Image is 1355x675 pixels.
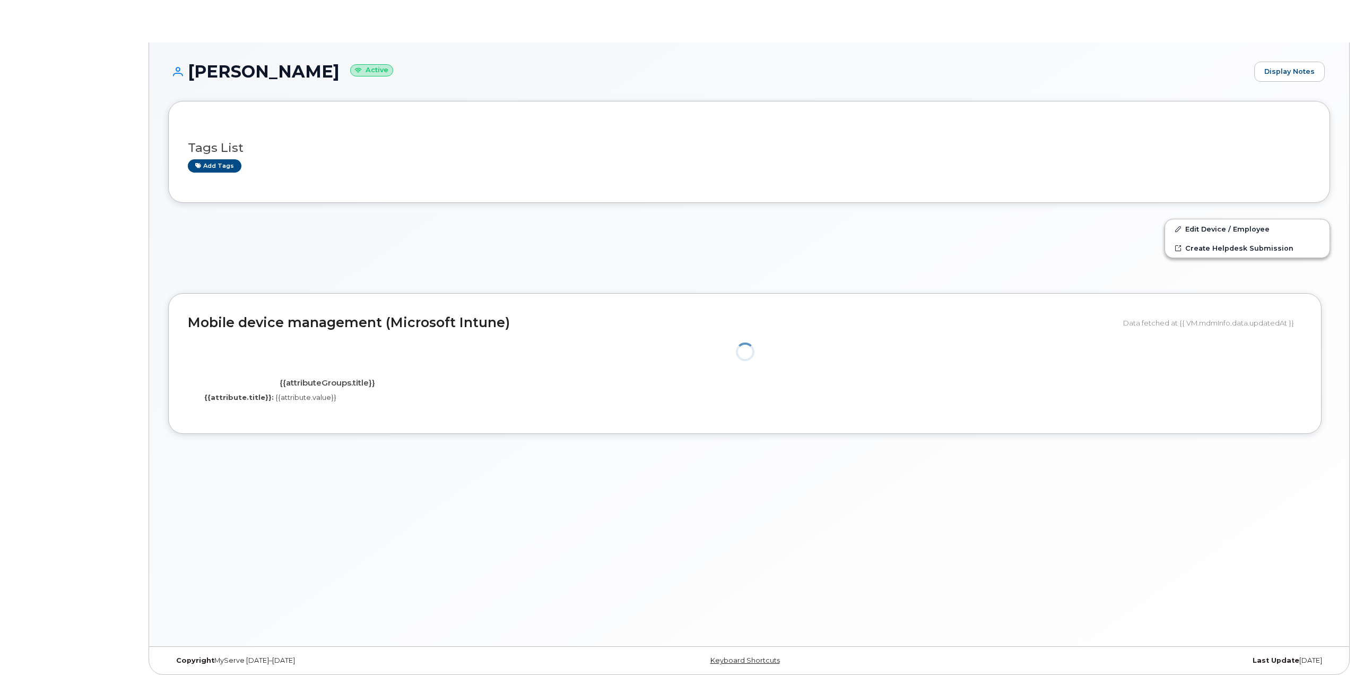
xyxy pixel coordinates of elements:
h3: Tags List [188,141,1310,155]
a: Keyboard Shortcuts [710,656,780,664]
a: Add tags [188,159,241,173]
div: MyServe [DATE]–[DATE] [168,656,555,665]
h2: Mobile device management (Microsoft Intune) [188,315,1115,330]
h1: [PERSON_NAME] [168,62,1249,81]
div: [DATE] [943,656,1330,665]
strong: Last Update [1253,656,1299,664]
h4: {{attributeGroups.title}} [196,379,458,388]
a: Create Helpdesk Submission [1165,238,1330,258]
label: {{attribute.title}}: [204,392,274,403]
span: {{attribute.value}} [275,393,336,401]
a: Edit Device / Employee [1165,219,1330,238]
strong: Copyright [176,656,214,664]
a: Display Notes [1254,62,1325,82]
div: Data fetched at {{ VM.mdmInfo.data.updatedAt }} [1123,313,1302,333]
small: Active [350,64,393,76]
